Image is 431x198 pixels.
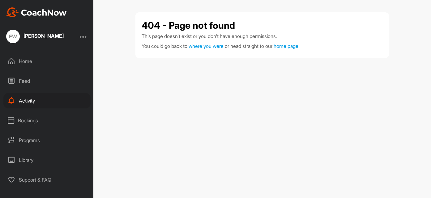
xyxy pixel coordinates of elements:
[3,53,91,69] div: Home
[6,7,67,17] img: CoachNow
[6,30,20,43] div: EW
[3,172,91,187] div: Support & FAQ
[189,43,224,49] span: where you were
[142,19,235,32] h1: 404 - Page not found
[3,133,91,148] div: Programs
[142,42,383,50] p: You could go back to or head straight to our
[142,32,383,40] p: This page doesn't exist or you don't have enough permissions.
[3,73,91,89] div: Feed
[3,152,91,168] div: Library
[274,43,298,49] a: home page
[3,113,91,128] div: Bookings
[3,93,91,108] div: Activity
[23,33,64,38] div: [PERSON_NAME]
